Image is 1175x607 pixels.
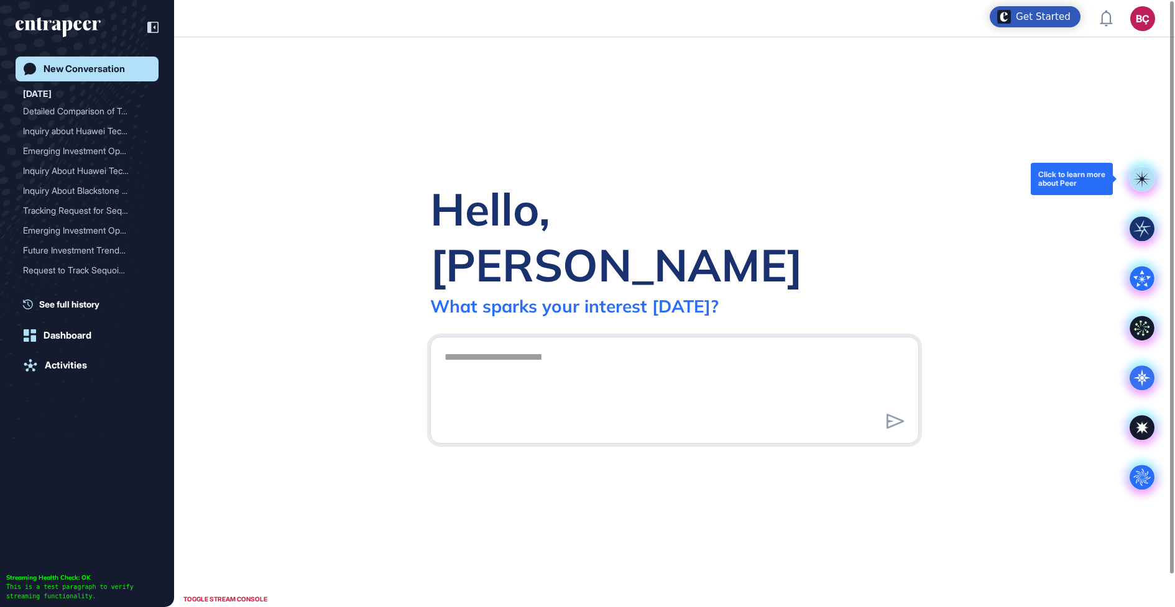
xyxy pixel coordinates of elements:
[23,141,151,161] div: Emerging Investment Opportunities in Growth Markets: Sector Trends, Deal Flow, and Value Creation
[1016,11,1071,23] div: Get Started
[23,101,151,121] div: Detailed Comparison of Top ENR250 Firms Including Limak Construction: Focus on Digitalization Tre...
[23,121,141,141] div: Inquiry about Huawei Tech...
[39,298,99,311] span: See full history
[16,353,159,378] a: Activities
[23,141,141,161] div: Emerging Investment Oppor...
[23,260,141,280] div: Request to Track Sequoia ...
[180,591,270,607] div: TOGGLE STREAM CONSOLE
[23,86,52,101] div: [DATE]
[23,161,151,181] div: Inquiry About Huawei Technologies
[990,6,1081,27] div: Open Get Started checklist
[23,221,151,240] div: Emerging Investment Opportunities in Growth Markets: Sector Trends, Deal Flow, and Value Creation
[23,121,151,141] div: Inquiry about Huawei Technologies
[23,201,151,221] div: Tracking Request for Sequoia Capital
[23,240,141,260] div: Future Investment Trends ...
[23,221,141,240] div: Emerging Investment Oppor...
[1130,6,1155,31] button: BÇ
[45,360,87,371] div: Activities
[23,260,151,280] div: Request to Track Sequoia Capital
[16,57,159,81] a: New Conversation
[23,181,141,201] div: Inquiry About Blackstone ...
[16,323,159,348] a: Dashboard
[1038,170,1105,188] div: Click to learn more about Peer
[44,63,125,75] div: New Conversation
[23,240,151,260] div: Future Investment Trends in Financial Services
[430,181,919,293] div: Hello, [PERSON_NAME]
[23,161,141,181] div: Inquiry About Huawei Tech...
[430,295,719,317] div: What sparks your interest [DATE]?
[44,330,91,341] div: Dashboard
[16,17,101,37] div: entrapeer-logo
[23,298,159,311] a: See full history
[23,201,141,221] div: Tracking Request for Sequ...
[23,101,141,121] div: Detailed Comparison of To...
[997,10,1011,24] img: launcher-image-alternative-text
[23,181,151,201] div: Inquiry About Blackstone Capital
